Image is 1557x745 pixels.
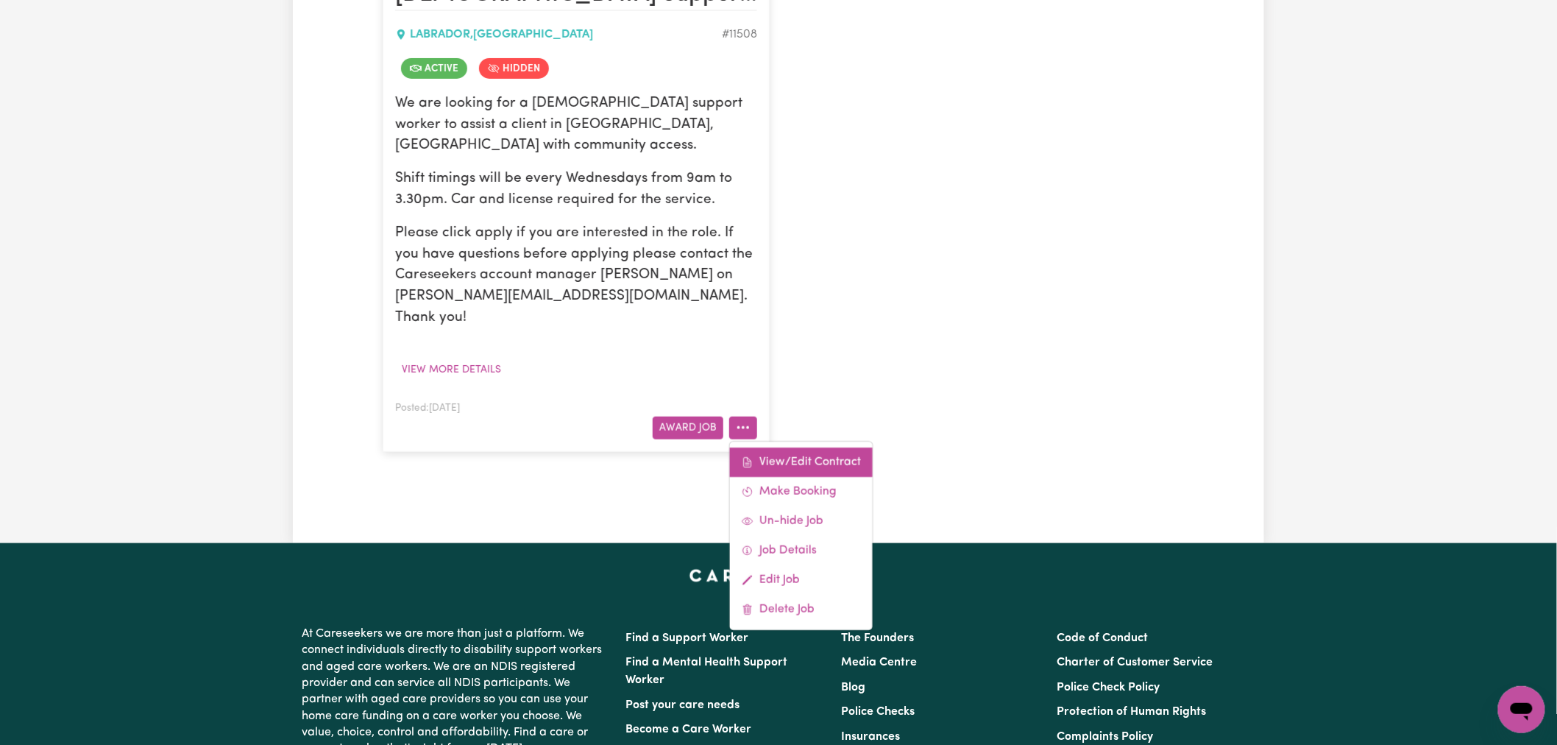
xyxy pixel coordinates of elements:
[479,58,549,79] span: Job is hidden
[1057,682,1160,693] a: Police Check Policy
[625,724,751,735] a: Become a Care Worker
[729,441,873,631] div: More options
[730,477,873,506] a: Make Booking
[401,58,467,79] span: Job is active
[730,595,873,624] a: Delete Job
[1498,686,1545,733] iframe: Button to launch messaging window
[841,731,900,743] a: Insurances
[730,536,873,565] a: Job Details
[625,657,787,686] a: Find a Mental Health Support Worker
[395,93,757,157] p: We are looking for a [DEMOGRAPHIC_DATA] support worker to assist a client in [GEOGRAPHIC_DATA], [...
[841,632,914,644] a: The Founders
[689,570,868,582] a: Careseekers home page
[841,682,865,693] a: Blog
[730,565,873,595] a: Edit Job
[395,169,757,211] p: Shift timings will be every Wednesdays from 9am to 3.30pm. Car and license required for the service.
[730,506,873,536] a: Un-hide Job
[1057,706,1207,718] a: Protection of Human Rights
[841,657,917,668] a: Media Centre
[1057,731,1154,743] a: Complaints Policy
[395,403,460,413] span: Posted: [DATE]
[1057,632,1149,644] a: Code of Conduct
[722,26,757,43] div: Job ID #11508
[841,706,915,718] a: Police Checks
[729,417,757,439] button: More options
[395,359,508,381] button: View more details
[395,223,757,329] p: Please click apply if you are interested in the role. If you have questions before applying pleas...
[395,26,722,43] div: LABRADOR , [GEOGRAPHIC_DATA]
[730,448,873,477] a: View/Edit Contract
[625,699,740,711] a: Post your care needs
[1057,657,1213,668] a: Charter of Customer Service
[625,632,748,644] a: Find a Support Worker
[653,417,723,439] button: Award Job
